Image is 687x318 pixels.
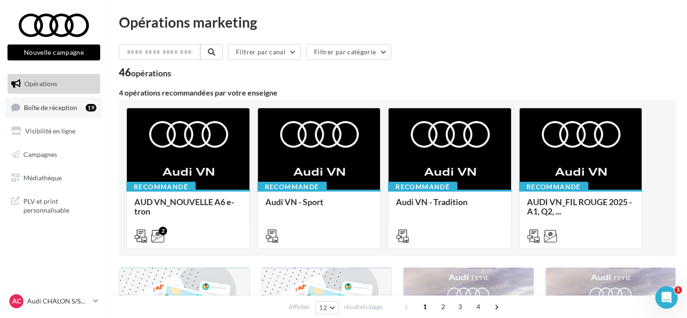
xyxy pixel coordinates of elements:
span: 12 [319,304,327,311]
span: 1 [417,299,432,314]
span: Audi VN - Tradition [396,197,468,207]
span: AUDI VN_FIL ROUGE 2025 - A1, Q2, ... [527,197,632,216]
a: Médiathèque [6,168,102,188]
a: Campagnes [6,145,102,164]
span: 2 [436,299,451,314]
span: Afficher [289,303,310,311]
div: Recommandé [388,182,457,192]
div: 4 opérations recommandées par votre enseigne [119,89,676,96]
button: 12 [315,301,339,314]
span: Audi VN - Sport [265,197,323,207]
a: PLV et print personnalisable [6,191,102,219]
iframe: Intercom live chat [655,286,678,309]
span: Opérations [24,80,57,88]
div: Recommandé [257,182,327,192]
span: Boîte de réception [24,103,77,111]
span: 4 [471,299,486,314]
div: 46 [119,67,171,78]
div: Recommandé [519,182,588,192]
span: Visibilité en ligne [25,127,75,135]
span: AC [12,296,21,306]
a: Opérations [6,74,102,94]
span: Campagnes [23,150,57,158]
button: Nouvelle campagne [7,44,100,60]
span: PLV et print personnalisable [23,195,96,215]
span: 3 [453,299,468,314]
span: 1 [674,286,682,294]
div: Recommandé [126,182,196,192]
a: Boîte de réception19 [6,97,102,118]
p: Audi CHALON S/SAONE [27,296,89,306]
span: résultats/page [344,303,383,311]
div: 2 [159,227,167,235]
a: Visibilité en ligne [6,121,102,141]
button: Filtrer par catégorie [306,44,391,60]
div: opérations [131,69,171,77]
button: Filtrer par canal [228,44,301,60]
span: Médiathèque [23,173,62,181]
span: AUD VN_NOUVELLE A6 e-tron [134,197,234,216]
div: Opérations marketing [119,15,676,29]
a: AC Audi CHALON S/SAONE [7,292,100,310]
div: 19 [86,104,96,111]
